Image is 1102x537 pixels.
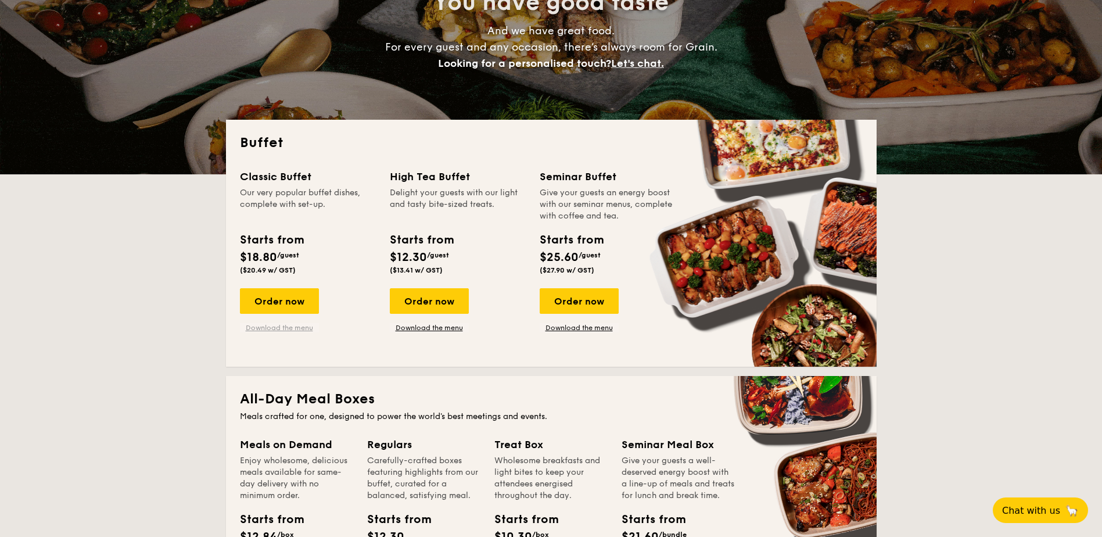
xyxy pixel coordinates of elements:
div: Regulars [367,436,480,453]
div: Starts from [540,231,603,249]
div: Give your guests a well-deserved energy boost with a line-up of meals and treats for lunch and br... [622,455,735,502]
div: Classic Buffet [240,169,376,185]
div: Our very popular buffet dishes, complete with set-up. [240,187,376,222]
div: Starts from [240,511,292,528]
div: Enjoy wholesome, delicious meals available for same-day delivery with no minimum order. [240,455,353,502]
a: Download the menu [240,323,319,332]
div: Give your guests an energy boost with our seminar menus, complete with coffee and tea. [540,187,676,222]
span: ($20.49 w/ GST) [240,266,296,274]
div: Wholesome breakfasts and light bites to keep your attendees energised throughout the day. [494,455,608,502]
span: And we have great food. For every guest and any occasion, there’s always room for Grain. [385,24,717,70]
span: $25.60 [540,250,579,264]
div: High Tea Buffet [390,169,526,185]
span: Let's chat. [611,57,664,70]
span: 🦙 [1065,504,1079,517]
div: Starts from [390,231,453,249]
div: Order now [390,288,469,314]
div: Order now [540,288,619,314]
div: Starts from [367,511,419,528]
span: $12.30 [390,250,427,264]
div: Starts from [240,231,303,249]
a: Download the menu [390,323,469,332]
div: Delight your guests with our light and tasty bite-sized treats. [390,187,526,222]
div: Carefully-crafted boxes featuring highlights from our buffet, curated for a balanced, satisfying ... [367,455,480,502]
span: Chat with us [1002,505,1060,516]
div: Meals on Demand [240,436,353,453]
button: Chat with us🦙 [993,497,1088,523]
span: Looking for a personalised touch? [438,57,611,70]
div: Treat Box [494,436,608,453]
h2: All-Day Meal Boxes [240,390,863,409]
div: Seminar Meal Box [622,436,735,453]
div: Order now [240,288,319,314]
span: $18.80 [240,250,277,264]
div: Starts from [494,511,547,528]
a: Download the menu [540,323,619,332]
span: ($13.41 w/ GST) [390,266,443,274]
span: /guest [427,251,449,259]
h2: Buffet [240,134,863,152]
div: Seminar Buffet [540,169,676,185]
span: /guest [579,251,601,259]
div: Starts from [622,511,674,528]
div: Meals crafted for one, designed to power the world's best meetings and events. [240,411,863,423]
span: /guest [277,251,299,259]
span: ($27.90 w/ GST) [540,266,594,274]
